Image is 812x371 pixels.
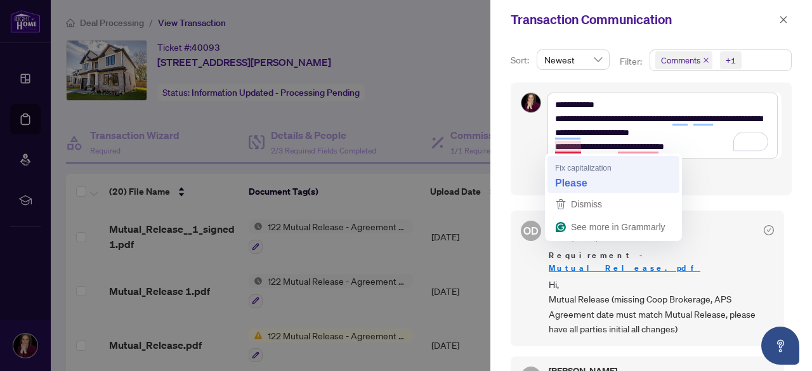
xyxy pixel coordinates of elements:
[521,93,540,112] img: Profile Icon
[726,54,736,67] div: +1
[549,263,700,273] a: Mutual_Release.pdf
[549,233,606,242] span: [DATE], 05:01pm
[761,327,799,365] button: Open asap
[544,50,602,69] span: Newest
[661,54,700,67] span: Comments
[620,55,644,68] p: Filter:
[511,53,532,67] p: Sort:
[764,225,774,235] span: check-circle
[549,249,774,275] span: Requirement -
[511,10,775,29] div: Transaction Communication
[703,57,709,63] span: close
[655,51,712,69] span: Comments
[779,15,788,24] span: close
[547,93,778,158] textarea: To enrich screen reader interactions, please activate Accessibility in Grammarly extension settings
[523,223,539,239] span: OD
[549,277,774,337] span: Hi, Mutual Release (missing Coop Brokerage, APS Agreement date must match Mutual Release, please ...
